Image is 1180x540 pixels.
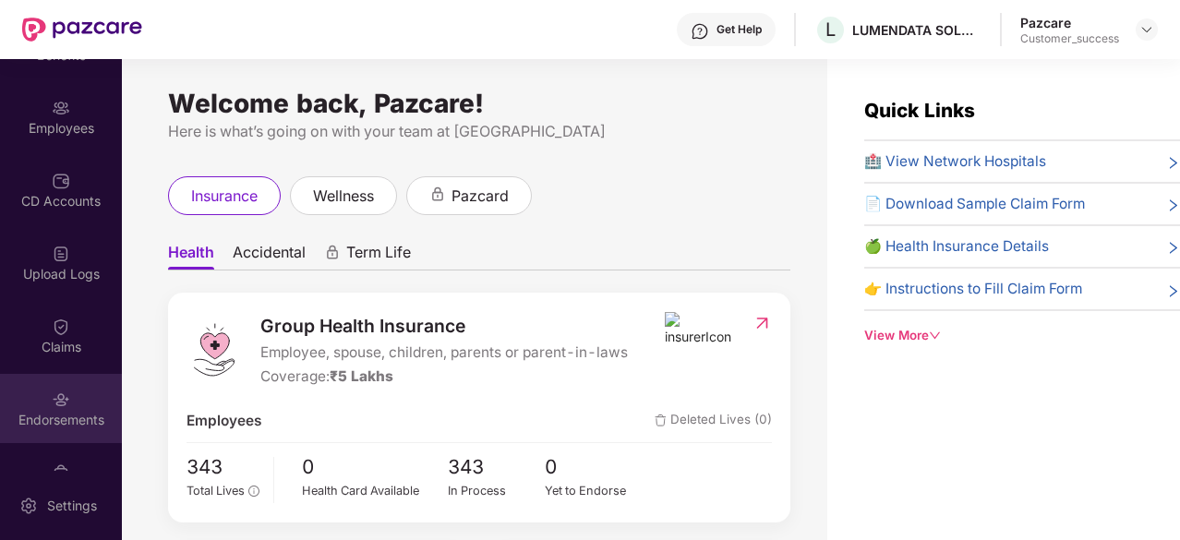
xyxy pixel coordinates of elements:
img: svg+xml;base64,PHN2ZyBpZD0iRW5kb3JzZW1lbnRzIiB4bWxucz0iaHR0cDovL3d3dy53My5vcmcvMjAwMC9zdmciIHdpZH... [52,390,70,409]
div: Yet to Endorse [545,482,643,500]
img: svg+xml;base64,PHN2ZyBpZD0iQ2xhaW0iIHhtbG5zPSJodHRwOi8vd3d3LnczLm9yZy8yMDAwL3N2ZyIgd2lkdGg9IjIwIi... [52,318,70,336]
div: Welcome back, Pazcare! [168,96,790,111]
span: Health [168,243,214,270]
img: svg+xml;base64,PHN2ZyBpZD0iU2V0dGluZy0yMHgyMCIgeG1sbnM9Imh0dHA6Ly93d3cudzMub3JnLzIwMDAvc3ZnIiB3aW... [19,497,38,515]
span: 📄 Download Sample Claim Form [864,193,1085,215]
img: svg+xml;base64,PHN2ZyBpZD0iRHJvcGRvd24tMzJ4MzIiIHhtbG5zPSJodHRwOi8vd3d3LnczLm9yZy8yMDAwL3N2ZyIgd2... [1139,22,1154,37]
div: animation [324,245,341,261]
span: Group Health Insurance [260,312,628,340]
span: L [825,18,836,41]
span: Total Lives [187,484,245,498]
span: right [1166,197,1180,215]
span: Deleted Lives (0) [655,410,772,432]
span: 343 [448,452,546,483]
span: ₹5 Lakhs [330,367,393,385]
div: Health Card Available [302,482,448,500]
span: right [1166,154,1180,173]
span: Accidental [233,243,306,270]
div: Here is what’s going on with your team at [GEOGRAPHIC_DATA] [168,120,790,143]
img: deleteIcon [655,414,667,426]
img: svg+xml;base64,PHN2ZyBpZD0iQ0RfQWNjb3VudHMiIGRhdGEtbmFtZT0iQ0QgQWNjb3VudHMiIHhtbG5zPSJodHRwOi8vd3... [52,172,70,190]
img: svg+xml;base64,PHN2ZyBpZD0iTXlfT3JkZXJzIiBkYXRhLW5hbWU9Ik15IE9yZGVycyIgeG1sbnM9Imh0dHA6Ly93d3cudz... [52,463,70,482]
div: Coverage: [260,366,628,388]
span: right [1166,282,1180,300]
span: info-circle [248,486,259,496]
img: svg+xml;base64,PHN2ZyBpZD0iSGVscC0zMngzMiIgeG1sbnM9Imh0dHA6Ly93d3cudzMub3JnLzIwMDAvc3ZnIiB3aWR0aD... [691,22,709,41]
div: Customer_success [1020,31,1119,46]
span: down [929,330,941,342]
span: right [1166,239,1180,258]
span: 0 [302,452,448,483]
img: svg+xml;base64,PHN2ZyBpZD0iRW1wbG95ZWVzIiB4bWxucz0iaHR0cDovL3d3dy53My5vcmcvMjAwMC9zdmciIHdpZHRoPS... [52,99,70,117]
div: Pazcare [1020,14,1119,31]
img: svg+xml;base64,PHN2ZyBpZD0iVXBsb2FkX0xvZ3MiIGRhdGEtbmFtZT0iVXBsb2FkIExvZ3MiIHhtbG5zPSJodHRwOi8vd3... [52,245,70,263]
span: Employees [187,410,261,432]
span: insurance [191,185,258,208]
span: pazcard [452,185,509,208]
div: In Process [448,482,546,500]
span: wellness [313,185,374,208]
span: 👉 Instructions to Fill Claim Form [864,278,1082,300]
span: 343 [187,452,259,483]
div: Get Help [716,22,762,37]
img: logo [187,322,242,378]
img: RedirectIcon [753,314,772,332]
img: insurerIcon [665,312,734,347]
div: View More [864,326,1180,345]
span: Term Life [346,243,411,270]
div: LUMENDATA SOLUTIONS INDIA PRIVATE LIMITED [852,21,981,39]
span: Employee, spouse, children, parents or parent-in-laws [260,342,628,364]
span: 🏥 View Network Hospitals [864,150,1046,173]
span: 🍏 Health Insurance Details [864,235,1049,258]
div: animation [429,186,446,203]
span: 0 [545,452,643,483]
img: New Pazcare Logo [22,18,142,42]
span: Quick Links [864,99,975,122]
div: Settings [42,497,102,515]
